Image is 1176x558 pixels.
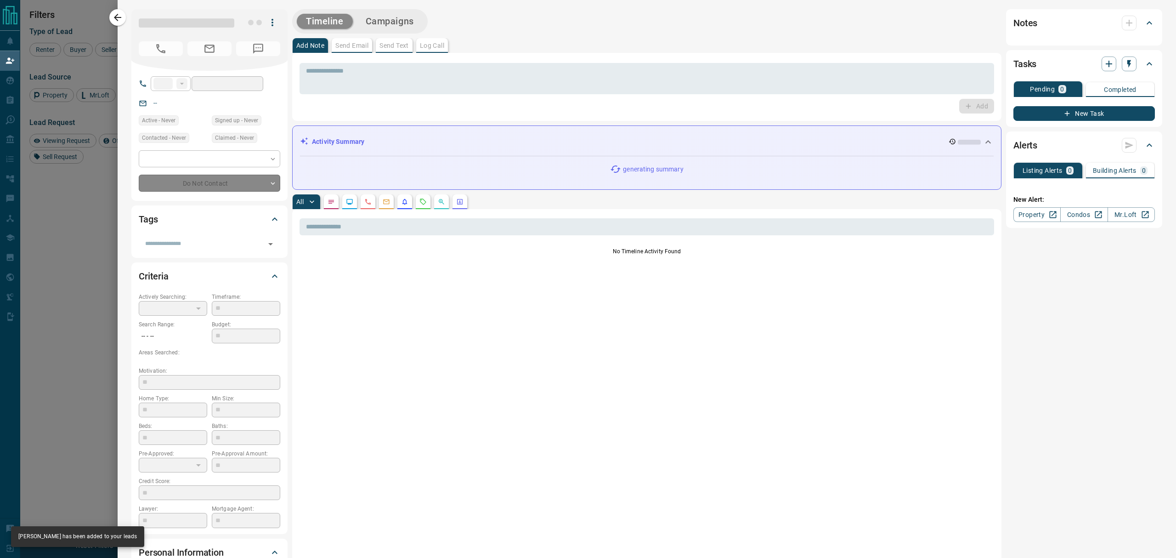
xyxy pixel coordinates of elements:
div: Notes [1013,12,1155,34]
div: [PERSON_NAME] has been added to your leads [18,529,137,544]
p: Pre-Approved: [139,450,207,458]
svg: Calls [364,198,372,205]
p: No Timeline Activity Found [300,247,994,256]
p: New Alert: [1013,195,1155,205]
a: Mr.Loft [1108,207,1155,222]
span: No Number [236,41,280,56]
p: Search Range: [139,320,207,329]
p: Motivation: [139,367,280,375]
p: Actively Searching: [139,293,207,301]
span: No Email [187,41,232,56]
p: -- - -- [139,329,207,344]
p: Min Size: [212,394,280,403]
svg: Emails [383,198,390,205]
button: Timeline [297,14,353,29]
div: Alerts [1013,134,1155,156]
svg: Agent Actions [456,198,464,205]
p: Beds: [139,422,207,430]
button: New Task [1013,106,1155,121]
h2: Criteria [139,269,169,284]
svg: Requests [419,198,427,205]
p: Add Note [296,42,324,49]
p: Home Type: [139,394,207,403]
span: Claimed - Never [215,133,254,142]
p: 0 [1142,167,1146,174]
span: Contacted - Never [142,133,186,142]
h2: Alerts [1013,138,1037,153]
p: Budget: [212,320,280,329]
p: Mortgage Agent: [212,505,280,513]
span: Signed up - Never [215,116,258,125]
span: No Number [139,41,183,56]
h2: Tasks [1013,57,1036,71]
a: Condos [1060,207,1108,222]
svg: Opportunities [438,198,445,205]
div: Activity Summary [300,133,994,150]
p: Baths: [212,422,280,430]
a: -- [153,99,157,107]
p: Pending [1030,86,1055,92]
h2: Notes [1013,16,1037,30]
a: Property [1013,207,1061,222]
button: Open [264,238,277,251]
p: 0 [1060,86,1064,92]
p: Building Alerts [1093,167,1136,174]
p: Pre-Approval Amount: [212,450,280,458]
div: Tasks [1013,53,1155,75]
button: Campaigns [356,14,423,29]
h2: Tags [139,212,158,227]
div: Tags [139,208,280,230]
svg: Notes [328,198,335,205]
svg: Lead Browsing Activity [346,198,353,205]
p: generating summary [623,165,683,174]
svg: Listing Alerts [401,198,408,205]
span: Active - Never [142,116,175,125]
p: Lawyer: [139,505,207,513]
div: Criteria [139,265,280,287]
p: Activity Summary [312,137,364,147]
div: Do Not Contact [139,175,280,192]
p: Completed [1104,86,1136,93]
p: 0 [1068,167,1072,174]
p: Credit Score: [139,477,280,485]
p: Areas Searched: [139,348,280,357]
p: Listing Alerts [1023,167,1063,174]
p: All [296,199,304,205]
p: Timeframe: [212,293,280,301]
